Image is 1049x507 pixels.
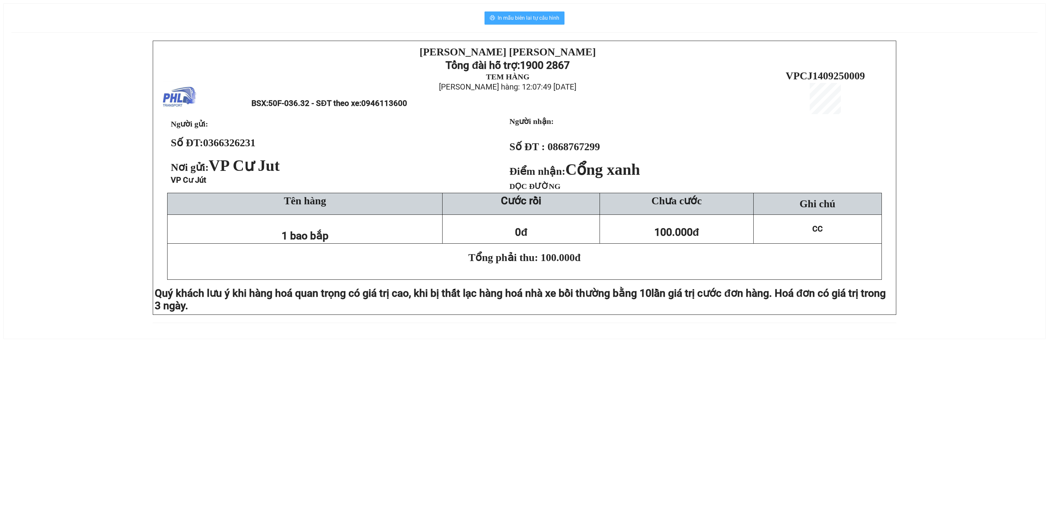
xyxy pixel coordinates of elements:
span: Chưa cước [651,195,702,207]
span: Cổng xanh [565,161,640,178]
span: 0868767299 [547,141,600,152]
span: VP Cư Jut [209,157,280,174]
span: 0946113600 [361,99,407,108]
span: Ghi chú [800,198,835,210]
strong: TEM HÀNG [486,72,529,81]
span: lần giá trị cước đơn hàng. Hoá đơn có giá trị trong 3 ngày. [155,287,886,312]
strong: Số ĐT : [509,141,545,152]
span: Tổng phải thu: 100.000đ [468,252,581,263]
span: BSX: [251,99,407,108]
span: [PERSON_NAME] hàng: 12:07:49 [DATE] [439,82,576,91]
span: Nơi gửi: [171,161,282,173]
span: 1 bao bắp [282,230,328,242]
strong: Điểm nhận: [509,165,640,177]
span: Người gửi: [171,120,208,128]
img: logo [163,81,196,114]
strong: Người nhận: [509,117,554,126]
strong: [PERSON_NAME] [PERSON_NAME] [420,46,596,58]
button: printerIn mẫu biên lai tự cấu hình [485,11,564,25]
span: VPCJ1409250009 [786,70,865,82]
span: CC [812,224,823,233]
strong: 1900 2867 [520,59,570,71]
span: 0đ [515,226,527,238]
strong: Tổng đài hỗ trợ: [445,59,520,71]
span: VP Cư Jút [171,175,206,185]
span: In mẫu biên lai tự cấu hình [498,14,559,22]
span: 50F-036.32 - SĐT theo xe: [268,99,407,108]
strong: Số ĐT: [171,137,256,149]
span: Quý khách lưu ý khi hàng hoá quan trọng có giá trị cao, khi bị thất lạc hàng hoá nhà xe bồi thườn... [155,287,651,299]
span: Tên hàng [284,195,326,207]
span: printer [490,15,495,21]
span: 100.000đ [654,226,699,238]
span: 0366326231 [203,137,256,149]
span: DỌC ĐƯỜNG [509,182,561,191]
strong: Cước rồi [501,194,541,207]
